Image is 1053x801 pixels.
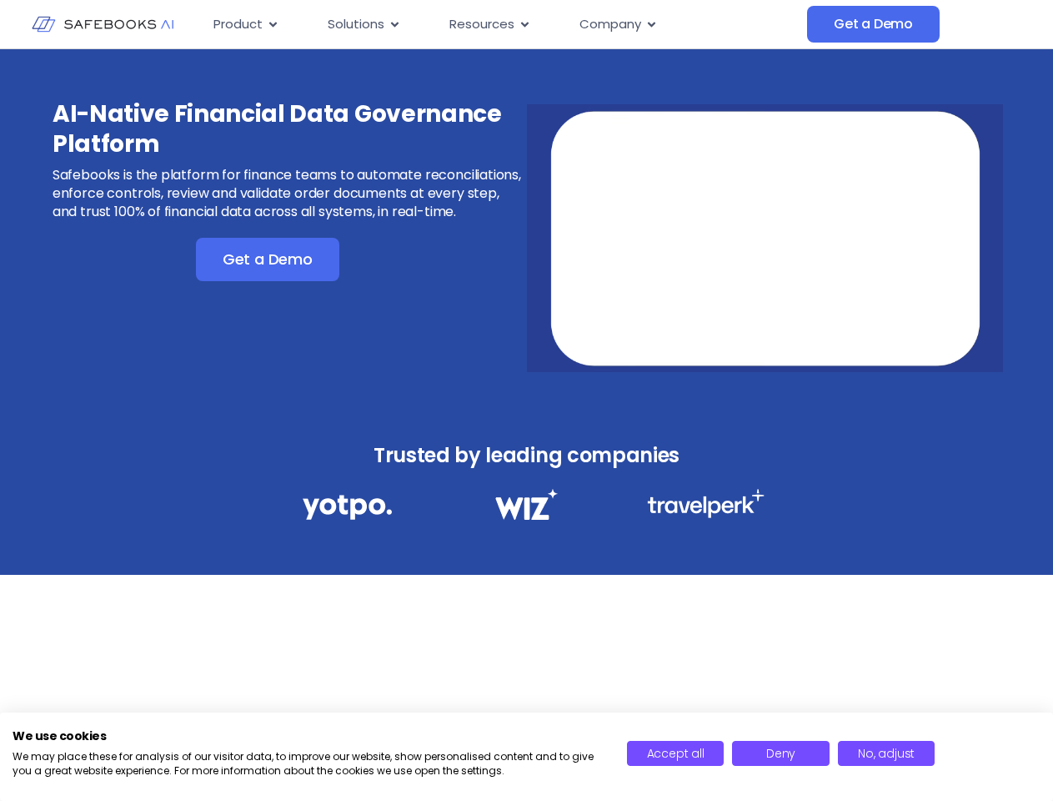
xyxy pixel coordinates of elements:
span: No, adjust [858,745,915,762]
p: Safebooks is the platform for finance teams to automate reconciliations, enforce controls, review... [53,166,524,221]
a: Get a Demo [807,6,940,43]
p: We may place these for analysis of our visitor data, to improve our website, show personalised co... [13,750,602,778]
div: Menu Toggle [200,8,807,41]
a: Get a Demo [196,238,339,281]
span: Deny [766,745,795,762]
img: Financial Data Governance 2 [487,489,565,520]
span: Get a Demo [223,251,313,268]
span: Accept all [647,745,705,762]
span: Company [579,15,641,34]
span: Get a Demo [834,16,913,33]
span: Resources [449,15,514,34]
img: Financial Data Governance 3 [647,489,765,518]
img: Financial Data Governance 1 [303,489,392,525]
h3: AI-Native Financial Data Governance Platform [53,99,524,159]
span: Product [213,15,263,34]
button: Deny all cookies [732,741,830,766]
h2: We use cookies [13,728,602,743]
button: Accept all cookies [627,741,725,766]
h3: Trusted by leading companies [266,439,788,472]
nav: Menu [200,8,807,41]
button: Adjust cookie preferences [838,741,935,766]
span: Solutions [328,15,384,34]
